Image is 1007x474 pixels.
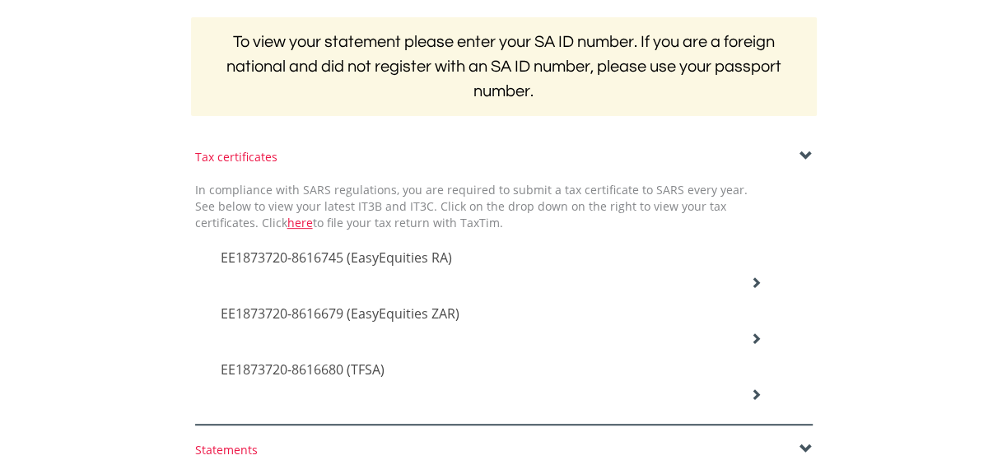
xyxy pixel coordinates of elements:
[221,249,452,267] span: EE1873720-8616745 (EasyEquities RA)
[195,182,748,230] span: In compliance with SARS regulations, you are required to submit a tax certificate to SARS every y...
[221,360,385,379] span: EE1873720-8616680 (TFSA)
[287,215,313,230] a: here
[262,215,503,230] span: Click to file your tax return with TaxTim.
[221,304,459,323] span: EE1873720-8616679 (EasyEquities ZAR)
[195,442,813,458] div: Statements
[191,17,817,116] h2: To view your statement please enter your SA ID number. If you are a foreign national and did not ...
[195,149,813,165] div: Tax certificates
